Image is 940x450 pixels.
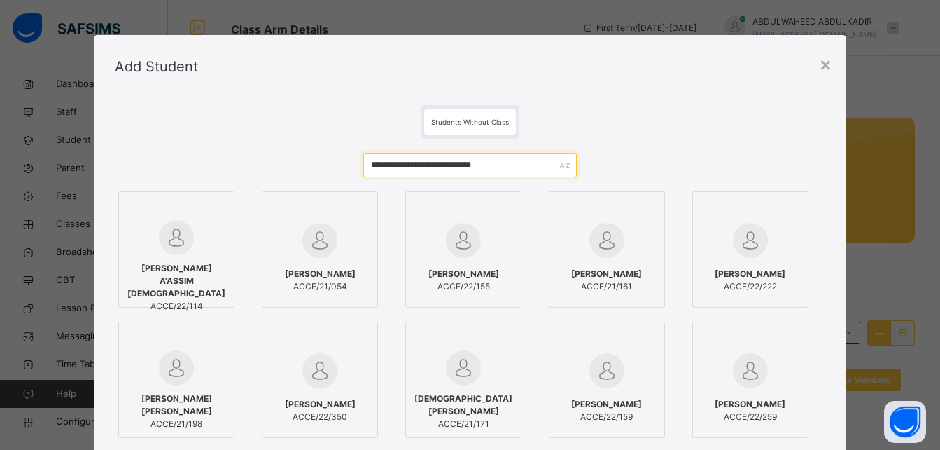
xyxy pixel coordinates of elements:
span: [PERSON_NAME] [571,268,642,280]
img: default.svg [302,353,337,388]
button: Open asap [884,401,926,443]
span: ACCE/22/114 [126,300,227,313]
span: [PERSON_NAME] [571,398,642,411]
span: [PERSON_NAME] [285,398,356,411]
img: default.svg [589,223,624,258]
span: [PERSON_NAME] [PERSON_NAME] [126,393,227,418]
span: [PERSON_NAME] [428,268,499,280]
img: default.svg [733,223,768,258]
span: Add Student [115,58,198,75]
img: default.svg [159,350,194,386]
img: default.svg [446,350,481,386]
span: ACCE/22/259 [715,411,785,423]
span: [PERSON_NAME] A'ASSIM [DEMOGRAPHIC_DATA] [126,262,227,300]
span: ACCE/22/222 [715,280,785,293]
img: default.svg [159,220,194,255]
span: ACCE/21/161 [571,280,642,293]
span: [PERSON_NAME] [715,268,785,280]
span: Students Without Class [431,118,509,126]
span: ACCE/21/054 [285,280,356,293]
span: ACCE/22/155 [428,280,499,293]
span: [PERSON_NAME] [715,398,785,411]
div: × [819,49,832,79]
img: default.svg [446,223,481,258]
span: [PERSON_NAME] [285,268,356,280]
img: default.svg [733,353,768,388]
span: ACCE/21/198 [126,418,227,430]
span: ACCE/21/171 [413,418,514,430]
span: ACCE/22/350 [285,411,356,423]
img: default.svg [589,353,624,388]
img: default.svg [302,223,337,258]
span: ACCE/22/159 [571,411,642,423]
span: [DEMOGRAPHIC_DATA][PERSON_NAME] [413,393,514,418]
